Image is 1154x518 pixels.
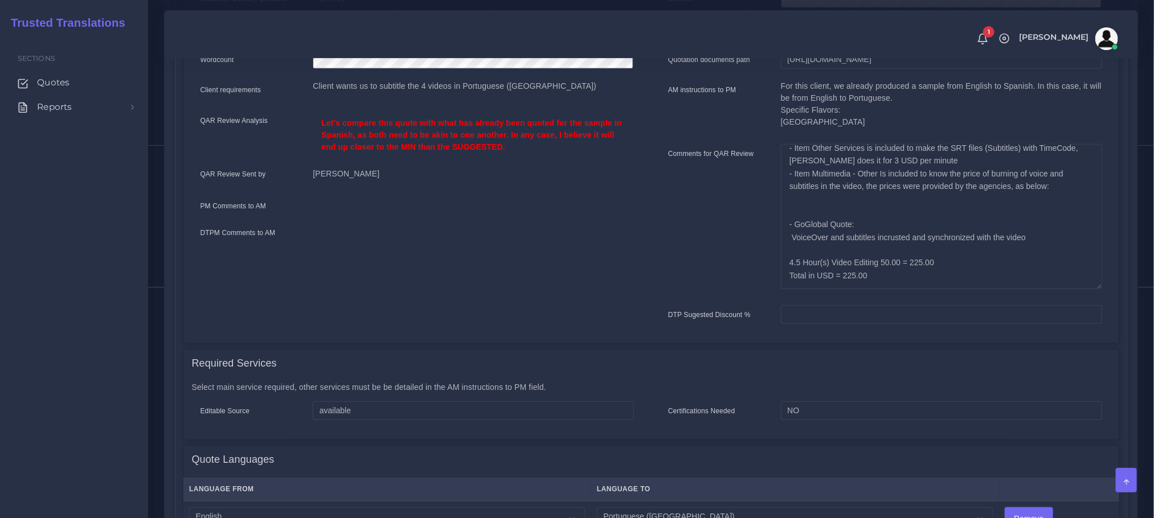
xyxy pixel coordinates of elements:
[200,55,234,65] label: Wordcount
[591,478,999,501] th: Language To
[200,169,266,179] label: QAR Review Sent by
[321,117,625,153] p: Let's compare this quote with what has already been quoted for the sample in Spanish, as both nee...
[1013,27,1122,50] a: [PERSON_NAME]avatar
[313,168,634,180] p: [PERSON_NAME]
[192,454,275,466] h4: Quote Languages
[1019,33,1089,41] span: [PERSON_NAME]
[192,357,277,370] h4: Required Services
[781,144,1102,289] textarea: - Item Transcription was added to correct the text generated by the client (3 minutes for each mi...
[9,95,140,119] a: Reports
[668,310,751,320] label: DTP Sugested Discount %
[183,478,591,501] th: Language From
[3,14,125,32] a: Trusted Translations
[200,116,268,126] label: QAR Review Analysis
[192,381,1111,393] p: Select main service required, other services must be be detailed in the AM instructions to PM field.
[37,101,72,113] span: Reports
[781,80,1102,128] p: For this client, we already produced a sample from English to Spanish. In this case, it will be f...
[983,26,995,38] span: 1
[973,32,993,45] a: 1
[37,76,69,89] span: Quotes
[668,149,754,159] label: Comments for QAR Review
[668,55,750,65] label: Quotation documents path
[200,228,276,238] label: DTPM Comments to AM
[200,201,267,211] label: PM Comments to AM
[200,406,250,416] label: Editable Source
[18,54,55,63] span: Sections
[9,71,140,94] a: Quotes
[1095,27,1118,50] img: avatar
[200,85,261,95] label: Client requirements
[313,80,634,92] p: Client wants us to subtitle the 4 videos in Portuguese ([GEOGRAPHIC_DATA])
[668,85,736,95] label: AM instructions to PM
[668,406,735,416] label: Certifications Needed
[3,16,125,30] h2: Trusted Translations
